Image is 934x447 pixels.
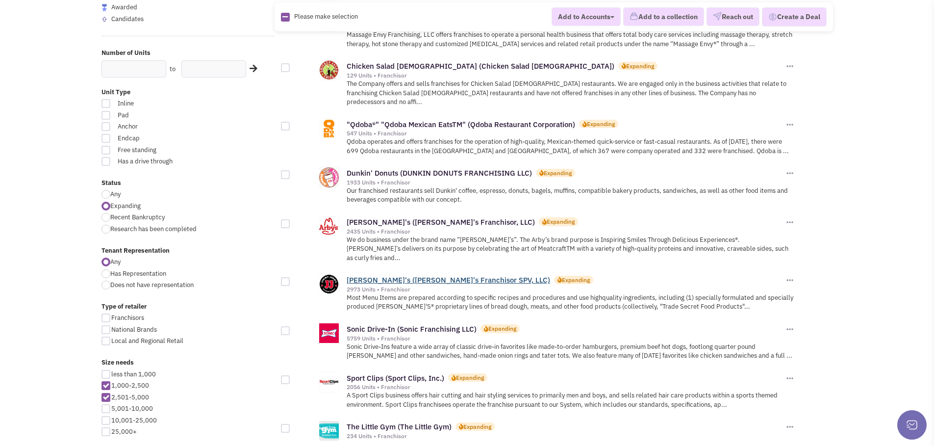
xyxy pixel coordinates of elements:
span: Anchor [111,122,220,131]
button: Create a Deal [762,7,827,27]
span: Research has been completed [110,225,197,233]
span: Endcap [111,134,220,143]
button: Add to a collection [623,8,704,26]
img: locallyfamous-largeicon.png [101,4,107,11]
div: Expanding [456,373,484,382]
label: Unit Type [101,88,275,97]
p: Sonic Drive-Ins feature a wide array of classic drive-in favorites like made-to-order hamburgers,... [347,342,795,361]
div: 234 Units • Franchisor [347,432,784,440]
span: less than 1,000 [111,370,156,378]
span: Recent Bankruptcy [110,213,165,221]
div: Search Nearby [243,62,259,75]
span: Any [110,258,121,266]
div: Expanding [547,217,575,226]
div: Expanding [562,276,590,284]
div: 129 Units • Franchisor [347,72,784,79]
a: Dunkin' Donuts (DUNKIN DONUTS FRANCHISING LLC) [347,168,532,178]
label: Tenant Representation [101,246,275,256]
label: Number of Units [101,49,275,58]
div: 5759 Units • Franchisor [347,335,784,342]
span: 1,000-2,500 [111,381,149,390]
div: 2056 Units • Franchisor [347,383,784,391]
img: icon-collection-lavender.png [630,12,638,21]
div: Expanding [488,324,516,333]
button: Add to Accounts [552,7,621,26]
label: Type of retailer [101,302,275,312]
p: Most Menu Items are prepared according to specific recipes and procedures and use highquality ing... [347,293,795,312]
span: Expanding [110,202,141,210]
span: Candidates [111,15,144,23]
div: Expanding [463,422,491,431]
p: Massage Envy Franchising, LLC offers franchises to operate a personal health business that offers... [347,30,795,49]
img: VectorPaper_Plane.png [713,12,722,21]
p: Qdoba operates and offers franchises for the operation of high-quality, Mexican-themed quick-serv... [347,137,795,156]
a: The Little Gym (The Little Gym) [347,422,452,431]
span: Pad [111,111,220,120]
button: Reach out [707,8,759,26]
p: We do business under the brand name “[PERSON_NAME]’s”. The Arby’s brand purpose is Inspiring Smil... [347,236,795,263]
div: 547 Units • Franchisor [347,130,784,137]
span: National Brands [111,325,157,334]
span: Please make selection [294,12,358,21]
img: locallyfamous-upvote.png [101,16,107,22]
label: Size needs [101,358,275,368]
span: 25,000+ [111,427,137,436]
span: Awarded [111,3,137,11]
div: 2435 Units • Franchisor [347,228,784,236]
span: Has Representation [110,269,166,278]
span: 10,001-25,000 [111,416,157,424]
span: Inline [111,99,220,108]
div: Expanding [544,169,572,177]
span: Any [110,190,121,198]
label: to [170,65,176,74]
span: 2,501-5,000 [111,393,149,401]
span: Local and Regional Retail [111,337,183,345]
div: Expanding [587,120,615,128]
a: Chicken Salad [DEMOGRAPHIC_DATA] (Chicken Salad [DEMOGRAPHIC_DATA]) [347,61,614,71]
div: 2973 Units • Franchisor [347,286,784,293]
span: Has a drive through [111,157,220,166]
img: Deal-Dollar.png [768,12,777,23]
span: Free standing [111,146,220,155]
span: Franchisors [111,314,144,322]
div: Expanding [626,62,654,70]
p: A Sport Clips business offers hair cutting and hair styling services to primarily men and boys, a... [347,391,795,409]
a: [PERSON_NAME]'s ([PERSON_NAME]'s Franchisor SPV, LLC) [347,275,550,285]
p: The Company offers and sells franchises for Chicken Salad [DEMOGRAPHIC_DATA] restaurants. We are ... [347,79,795,107]
span: Does not have representation [110,281,194,289]
a: Sport Clips (Sport Clips, Inc.) [347,373,444,383]
div: 1933 Units • Franchisor [347,179,784,186]
a: Sonic Drive-In (Sonic Franchising LLC) [347,324,477,334]
span: 5,001-10,000 [111,404,153,413]
a: "Qdoba®" "Qdoba Mexican EatsTM" (Qdoba Restaurant Corporation) [347,120,575,129]
img: Rectangle.png [281,13,290,22]
a: [PERSON_NAME]'s ([PERSON_NAME]'s Franchisor, LLC) [347,217,535,227]
p: Our franchised restaurants sell Dunkin' coffee, espresso, donuts, bagels, muffins, compatible bak... [347,186,795,205]
label: Status [101,179,275,188]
